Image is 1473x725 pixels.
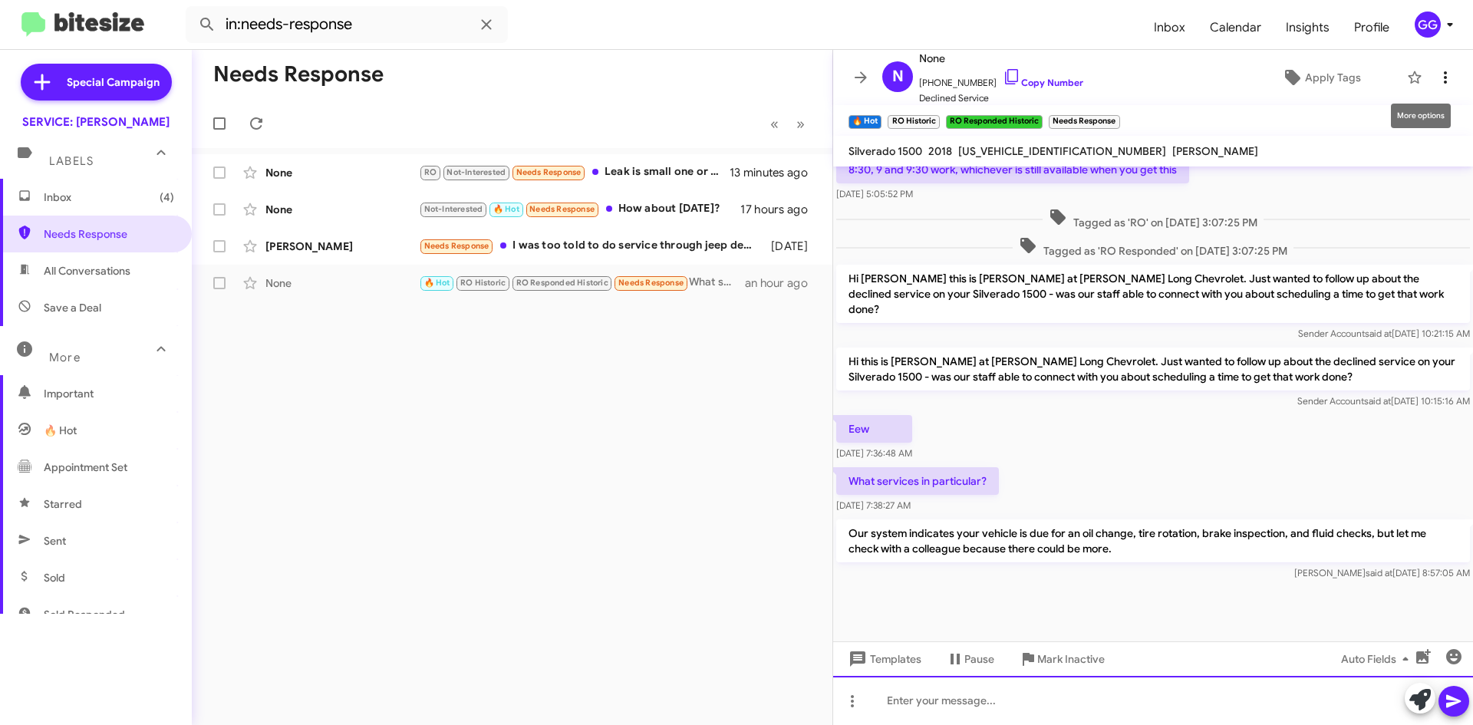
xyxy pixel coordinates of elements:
[1007,645,1117,673] button: Mark Inactive
[529,204,595,214] span: Needs Response
[44,496,82,512] span: Starred
[836,156,1189,183] p: 8:30, 9 and 9:30 work, whichever is still available when you get this
[1013,236,1293,259] span: Tagged as 'RO Responded' on [DATE] 3:07:25 PM
[1172,144,1258,158] span: [PERSON_NAME]
[419,274,745,292] div: What services in particular?
[265,275,419,291] div: None
[424,204,483,214] span: Not-Interested
[1043,208,1264,230] span: Tagged as 'RO' on [DATE] 3:07:25 PM
[761,108,788,140] button: Previous
[419,163,730,181] div: Leak is small one or two drops overnight
[836,519,1470,562] p: Our system indicates your vehicle is due for an oil change, tire rotation, brake inspection, and ...
[1305,64,1361,91] span: Apply Tags
[1298,328,1470,339] span: Sender Account [DATE] 10:21:15 AM
[460,278,506,288] span: RO Historic
[67,74,160,90] span: Special Campaign
[888,115,939,129] small: RO Historic
[745,275,820,291] div: an hour ago
[928,144,952,158] span: 2018
[762,108,814,140] nav: Page navigation example
[1198,5,1274,50] a: Calendar
[934,645,1007,673] button: Pause
[618,278,684,288] span: Needs Response
[836,447,912,459] span: [DATE] 7:36:48 AM
[958,144,1166,158] span: [US_VEHICLE_IDENTIFICATION_NUMBER]
[447,167,506,177] span: Not-Interested
[160,189,174,205] span: (4)
[44,386,174,401] span: Important
[44,570,65,585] span: Sold
[1402,12,1456,38] button: GG
[1049,115,1119,129] small: Needs Response
[1242,64,1399,91] button: Apply Tags
[919,49,1083,68] span: None
[419,200,740,218] div: How about [DATE]?
[849,144,922,158] span: Silverado 1500
[770,114,779,133] span: «
[44,607,125,622] span: Sold Responded
[265,239,419,254] div: [PERSON_NAME]
[493,204,519,214] span: 🔥 Hot
[836,415,912,443] p: Eew
[44,226,174,242] span: Needs Response
[1142,5,1198,50] a: Inbox
[1037,645,1105,673] span: Mark Inactive
[730,165,820,180] div: 13 minutes ago
[836,499,911,511] span: [DATE] 7:38:27 AM
[44,460,127,475] span: Appointment Set
[265,165,419,180] div: None
[424,241,489,251] span: Needs Response
[419,237,763,255] div: I was too told to do service through jeep dealer ... at least until warranty factory warranty exp...
[22,114,170,130] div: SERVICE: [PERSON_NAME]
[44,533,66,549] span: Sent
[740,202,820,217] div: 17 hours ago
[919,91,1083,106] span: Declined Service
[1365,328,1392,339] span: said at
[1294,567,1470,578] span: [PERSON_NAME] [DATE] 8:57:05 AM
[49,351,81,364] span: More
[946,115,1043,129] small: RO Responded Historic
[1391,104,1451,128] div: More options
[845,645,921,673] span: Templates
[213,62,384,87] h1: Needs Response
[836,265,1470,323] p: Hi [PERSON_NAME] this is [PERSON_NAME] at [PERSON_NAME] Long Chevrolet. Just wanted to follow up ...
[964,645,994,673] span: Pause
[1274,5,1342,50] a: Insights
[1366,567,1392,578] span: said at
[44,300,101,315] span: Save a Deal
[49,154,94,168] span: Labels
[424,167,437,177] span: RO
[836,348,1470,391] p: Hi this is [PERSON_NAME] at [PERSON_NAME] Long Chevrolet. Just wanted to follow up about the decl...
[1415,12,1441,38] div: GG
[516,167,582,177] span: Needs Response
[1342,5,1402,50] a: Profile
[1297,395,1470,407] span: Sender Account [DATE] 10:15:16 AM
[796,114,805,133] span: »
[919,68,1083,91] span: [PHONE_NUMBER]
[44,189,174,205] span: Inbox
[1329,645,1427,673] button: Auto Fields
[833,645,934,673] button: Templates
[849,115,881,129] small: 🔥 Hot
[424,278,450,288] span: 🔥 Hot
[763,239,820,254] div: [DATE]
[44,263,130,278] span: All Conversations
[186,6,508,43] input: Search
[1003,77,1083,88] a: Copy Number
[892,64,904,89] span: N
[1341,645,1415,673] span: Auto Fields
[516,278,608,288] span: RO Responded Historic
[836,467,999,495] p: What services in particular?
[836,188,913,199] span: [DATE] 5:05:52 PM
[787,108,814,140] button: Next
[44,423,77,438] span: 🔥 Hot
[21,64,172,101] a: Special Campaign
[1364,395,1391,407] span: said at
[265,202,419,217] div: None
